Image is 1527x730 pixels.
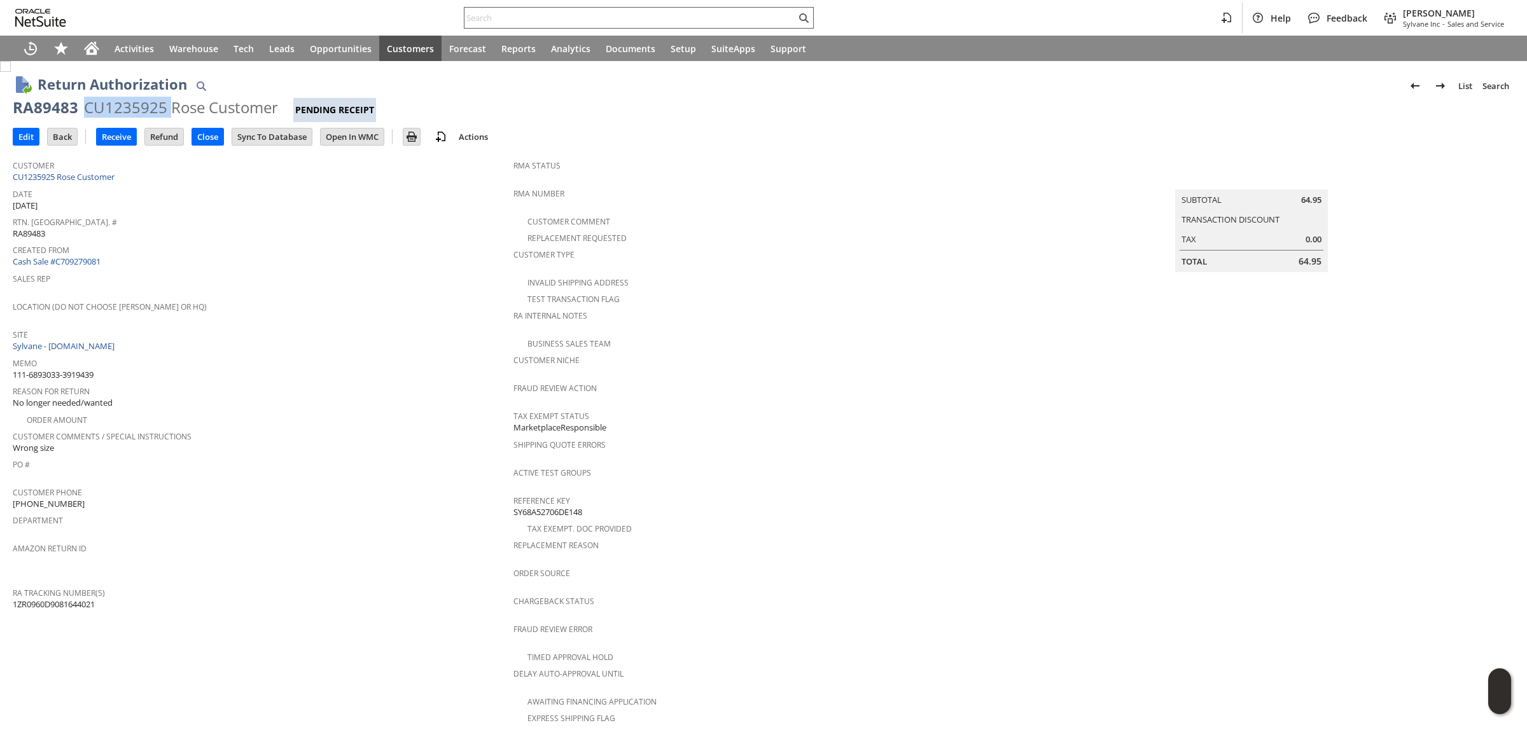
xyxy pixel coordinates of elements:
[162,36,226,61] a: Warehouse
[321,128,384,145] input: Open In WMC
[1182,233,1196,245] a: Tax
[494,36,543,61] a: Reports
[13,128,39,145] input: Edit
[551,43,590,55] span: Analytics
[513,422,606,434] span: MarketplaceResponsible
[13,228,45,240] span: RA89483
[663,36,704,61] a: Setup
[23,41,38,56] svg: Recent Records
[513,439,606,450] a: Shipping Quote Errors
[1403,7,1504,19] span: [PERSON_NAME]
[13,386,90,397] a: Reason For Return
[1488,668,1511,714] iframe: Click here to launch Oracle Guided Learning Help Panel
[13,329,28,340] a: Site
[513,540,599,551] a: Replacement reason
[13,97,78,118] div: RA89483
[13,358,37,369] a: Memo
[501,43,536,55] span: Reports
[232,128,312,145] input: Sync To Database
[404,129,419,144] img: Print
[527,523,632,534] a: Tax Exempt. Doc Provided
[763,36,814,61] a: Support
[310,43,372,55] span: Opportunities
[13,442,54,454] span: Wrong size
[1306,233,1321,245] span: 0.00
[15,9,66,27] svg: logo
[269,43,295,55] span: Leads
[13,588,105,598] a: RA Tracking Number(s)
[1175,169,1328,189] caption: Summary
[46,36,76,61] div: Shortcuts
[13,273,50,284] a: Sales Rep
[13,301,207,312] a: Location (Do Not Choose [PERSON_NAME] or HQ)
[115,43,154,55] span: Activities
[513,596,594,607] a: Chargeback Status
[513,506,582,518] span: SY68A52706DE148
[513,467,591,478] a: Active Test Groups
[513,310,587,321] a: RA Internal Notes
[48,128,77,145] input: Back
[1299,255,1321,268] span: 64.95
[711,43,755,55] span: SuiteApps
[15,36,46,61] a: Recent Records
[84,41,99,56] svg: Home
[513,411,589,422] a: Tax Exempt Status
[379,36,442,61] a: Customers
[1442,19,1445,29] span: -
[464,10,796,25] input: Search
[527,696,657,707] a: Awaiting Financing Application
[513,249,575,260] a: Customer Type
[1327,12,1367,24] span: Feedback
[513,383,597,394] a: Fraud Review Action
[1271,12,1291,24] span: Help
[527,277,629,288] a: Invalid Shipping Address
[193,78,209,93] img: Quick Find
[13,459,30,470] a: PO #
[1182,194,1222,205] a: Subtotal
[13,487,82,498] a: Customer Phone
[145,128,183,145] input: Refund
[107,36,162,61] a: Activities
[1433,78,1448,93] img: Next
[442,36,494,61] a: Forecast
[1182,214,1279,225] a: Transaction Discount
[513,668,624,679] a: Delay Auto-Approval Until
[449,43,486,55] span: Forecast
[598,36,663,61] a: Documents
[13,498,85,510] span: [PHONE_NUMBER]
[704,36,763,61] a: SuiteApps
[27,415,87,425] a: Order Amount
[543,36,598,61] a: Analytics
[1301,194,1321,206] span: 64.95
[169,43,218,55] span: Warehouse
[527,652,613,663] a: Timed Approval Hold
[513,568,570,579] a: Order Source
[796,10,811,25] svg: Search
[226,36,261,61] a: Tech
[302,36,379,61] a: Opportunities
[13,200,38,212] span: [DATE]
[13,431,192,442] a: Customer Comments / Special Instructions
[513,355,580,366] a: Customer Niche
[13,543,87,554] a: Amazon Return ID
[13,397,113,409] span: No longer needed/wanted
[527,216,610,227] a: Customer Comment
[433,129,449,144] img: add-record.svg
[513,495,570,506] a: Reference Key
[234,43,254,55] span: Tech
[13,160,54,171] a: Customer
[1403,19,1440,29] span: Sylvane Inc
[13,217,117,228] a: Rtn. [GEOGRAPHIC_DATA]. #
[1407,78,1423,93] img: Previous
[13,598,95,610] span: 1ZR0960D9081644021
[1488,692,1511,715] span: Oracle Guided Learning Widget. To move around, please hold and drag
[84,97,278,118] div: CU1235925 Rose Customer
[513,188,564,199] a: RMA Number
[1477,76,1514,96] a: Search
[76,36,107,61] a: Home
[387,43,434,55] span: Customers
[454,131,493,142] a: Actions
[13,515,63,526] a: Department
[192,128,223,145] input: Close
[1453,76,1477,96] a: List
